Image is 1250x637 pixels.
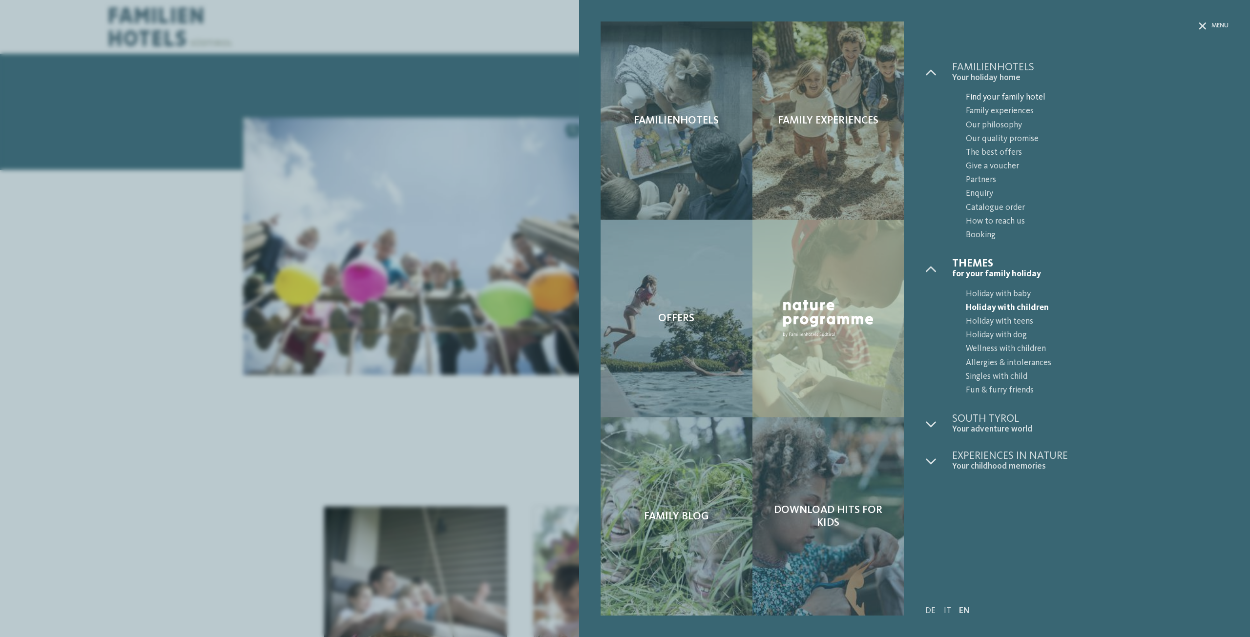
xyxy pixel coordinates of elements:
[952,413,1229,434] a: South Tyrol Your adventure world
[601,417,752,616] a: Children’s hotel in South Tyrol: fun, games, action Family Blog
[752,21,904,220] a: Children’s hotel in South Tyrol: fun, games, action Family experiences
[952,301,1229,315] a: Holiday with children
[952,424,1229,434] span: Your adventure world
[952,329,1229,342] a: Holiday with dog
[952,384,1229,397] a: Fun & furry friends
[952,288,1229,301] a: Holiday with baby
[966,301,1229,315] span: Holiday with children
[966,329,1229,342] span: Holiday with dog
[966,384,1229,397] span: Fun & furry friends
[952,451,1229,461] span: Experiences in nature
[952,370,1229,384] a: Singles with child
[966,104,1229,118] span: Family experiences
[952,62,1229,73] span: Familienhotels
[778,114,878,127] span: Family experiences
[966,91,1229,104] span: Find your family hotel
[952,146,1229,160] a: The best offers
[952,119,1229,132] a: Our philosophy
[952,91,1229,104] a: Find your family hotel
[952,62,1229,83] a: Familienhotels Your holiday home
[952,132,1229,146] a: Our quality promise
[966,228,1229,242] span: Booking
[952,160,1229,173] a: Give a voucher
[966,119,1229,132] span: Our philosophy
[952,356,1229,370] a: Allergies & intolerances
[966,215,1229,228] span: How to reach us
[952,258,1229,269] span: Themes
[952,269,1229,279] span: for your family holiday
[966,315,1229,329] span: Holiday with teens
[601,220,752,418] a: Children’s hotel in South Tyrol: fun, games, action Offers
[952,315,1229,329] a: Holiday with teens
[952,228,1229,242] a: Booking
[952,215,1229,228] a: How to reach us
[952,73,1229,83] span: Your holiday home
[952,173,1229,187] a: Partners
[952,461,1229,472] span: Your childhood memories
[952,451,1229,472] a: Experiences in nature Your childhood memories
[601,21,752,220] a: Children’s hotel in South Tyrol: fun, games, action Familienhotels
[952,187,1229,201] a: Enquiry
[952,201,1229,215] a: Catalogue order
[966,132,1229,146] span: Our quality promise
[763,504,893,530] span: Download hits for kids
[966,160,1229,173] span: Give a voucher
[966,146,1229,160] span: The best offers
[779,296,877,341] img: Nature Programme
[634,114,719,127] span: Familienhotels
[952,104,1229,118] a: Family experiences
[959,607,970,615] a: EN
[644,510,709,523] span: Family Blog
[966,288,1229,301] span: Holiday with baby
[966,187,1229,201] span: Enquiry
[966,342,1229,356] span: Wellness with children
[952,258,1229,279] a: Themes for your family holiday
[952,413,1229,424] span: South Tyrol
[966,173,1229,187] span: Partners
[752,417,904,616] a: Children’s hotel in South Tyrol: fun, games, action Download hits for kids
[966,370,1229,384] span: Singles with child
[966,201,1229,215] span: Catalogue order
[752,220,904,418] a: Children’s hotel in South Tyrol: fun, games, action Nature Programme
[658,312,694,325] span: Offers
[944,607,951,615] a: IT
[925,607,936,615] a: DE
[1211,21,1229,30] span: Menu
[966,356,1229,370] span: Allergies & intolerances
[952,342,1229,356] a: Wellness with children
